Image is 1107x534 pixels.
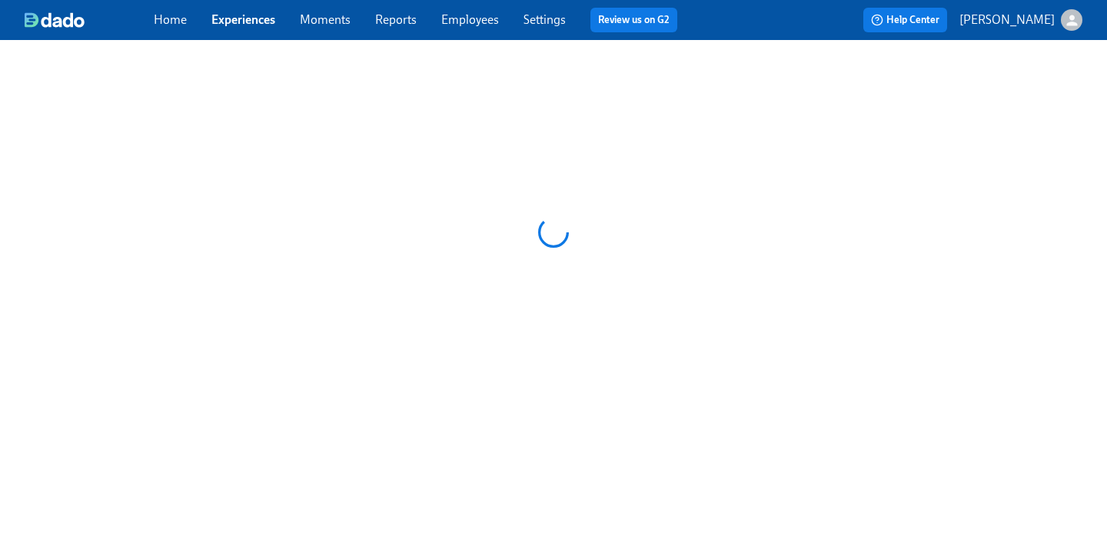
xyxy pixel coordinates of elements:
[863,8,947,32] button: Help Center
[25,12,85,28] img: dado
[375,12,417,27] a: Reports
[25,12,154,28] a: dado
[959,9,1082,31] button: [PERSON_NAME]
[959,12,1055,28] p: [PERSON_NAME]
[154,12,187,27] a: Home
[211,12,275,27] a: Experiences
[300,12,351,27] a: Moments
[524,12,566,27] a: Settings
[441,12,499,27] a: Employees
[590,8,677,32] button: Review us on G2
[598,12,670,28] a: Review us on G2
[871,12,939,28] span: Help Center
